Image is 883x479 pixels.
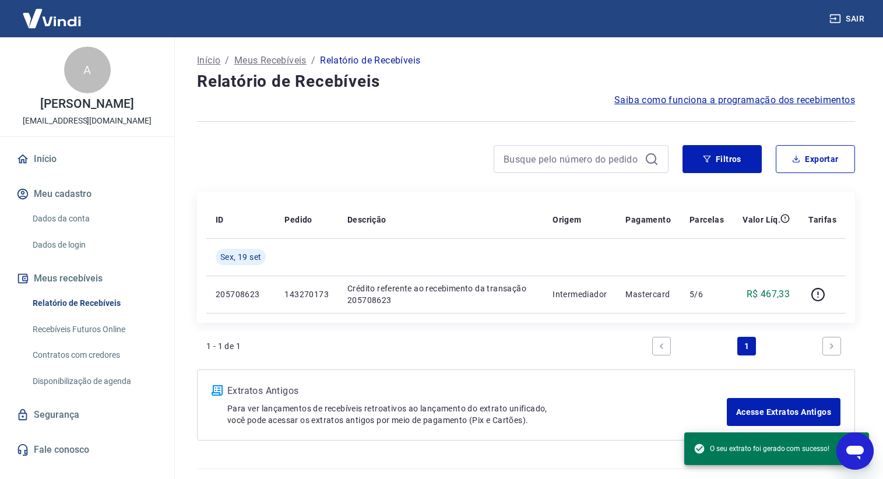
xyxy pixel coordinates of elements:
a: Relatório de Recebíveis [28,291,160,315]
p: Intermediador [553,288,607,300]
p: 1 - 1 de 1 [206,340,241,352]
a: Next page [822,337,841,355]
div: A [64,47,111,93]
h4: Relatório de Recebíveis [197,70,855,93]
a: Dados da conta [28,207,160,231]
p: [EMAIL_ADDRESS][DOMAIN_NAME] [23,115,152,127]
p: 143270173 [284,288,329,300]
p: Descrição [347,214,386,226]
ul: Pagination [648,332,846,360]
p: Origem [553,214,581,226]
iframe: Botão para abrir a janela de mensagens [836,432,874,470]
p: 5/6 [689,288,724,300]
a: Previous page [652,337,671,355]
button: Meus recebíveis [14,266,160,291]
span: O seu extrato foi gerado com sucesso! [694,443,829,455]
p: Mastercard [625,288,671,300]
button: Filtros [683,145,762,173]
p: Extratos Antigos [227,384,727,398]
button: Exportar [776,145,855,173]
a: Acesse Extratos Antigos [727,398,840,426]
img: ícone [212,385,223,396]
input: Busque pelo número do pedido [504,150,640,168]
p: Valor Líq. [743,214,780,226]
p: R$ 467,33 [747,287,790,301]
p: / [225,54,229,68]
a: Segurança [14,402,160,428]
a: Recebíveis Futuros Online [28,318,160,341]
p: Crédito referente ao recebimento da transação 205708623 [347,283,534,306]
img: Vindi [14,1,90,36]
button: Meu cadastro [14,181,160,207]
a: Início [197,54,220,68]
p: Parcelas [689,214,724,226]
p: ID [216,214,224,226]
p: [PERSON_NAME] [40,98,133,110]
p: Pagamento [625,214,671,226]
a: Meus Recebíveis [234,54,307,68]
a: Saiba como funciona a programação dos recebimentos [614,93,855,107]
p: / [311,54,315,68]
p: Relatório de Recebíveis [320,54,420,68]
a: Dados de login [28,233,160,257]
a: Início [14,146,160,172]
a: Fale conosco [14,437,160,463]
p: Tarifas [808,214,836,226]
p: Pedido [284,214,312,226]
p: Para ver lançamentos de recebíveis retroativos ao lançamento do extrato unificado, você pode aces... [227,403,727,426]
a: Contratos com credores [28,343,160,367]
a: Page 1 is your current page [737,337,756,355]
button: Sair [827,8,869,30]
span: Sex, 19 set [220,251,261,263]
p: 205708623 [216,288,266,300]
a: Disponibilização de agenda [28,369,160,393]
